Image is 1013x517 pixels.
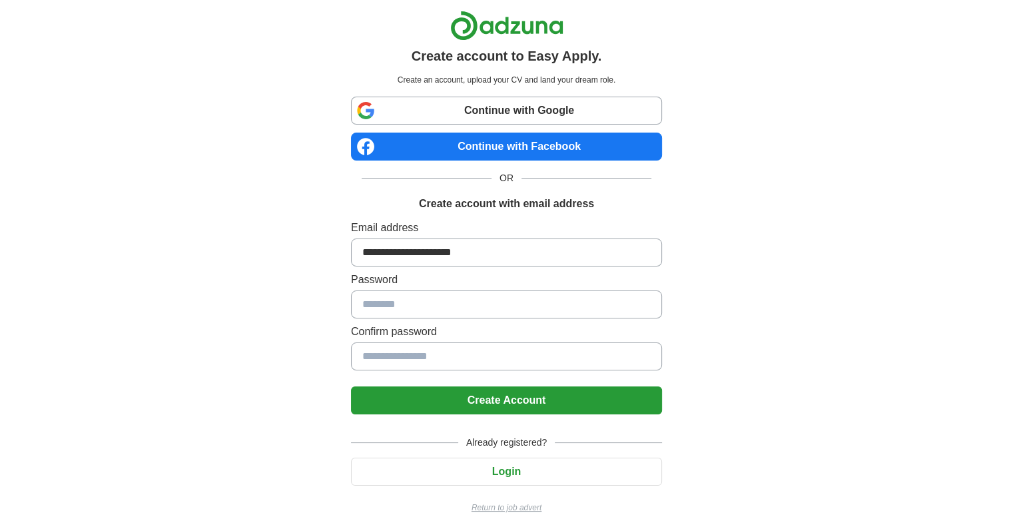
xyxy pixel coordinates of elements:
[351,97,662,125] a: Continue with Google
[450,11,563,41] img: Adzuna logo
[492,171,521,185] span: OR
[412,46,602,66] h1: Create account to Easy Apply.
[458,436,555,450] span: Already registered?
[351,502,662,514] a: Return to job advert
[351,386,662,414] button: Create Account
[354,74,659,86] p: Create an account, upload your CV and land your dream role.
[419,196,594,212] h1: Create account with email address
[351,466,662,477] a: Login
[351,272,662,288] label: Password
[351,133,662,161] a: Continue with Facebook
[351,220,662,236] label: Email address
[351,458,662,486] button: Login
[351,324,662,340] label: Confirm password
